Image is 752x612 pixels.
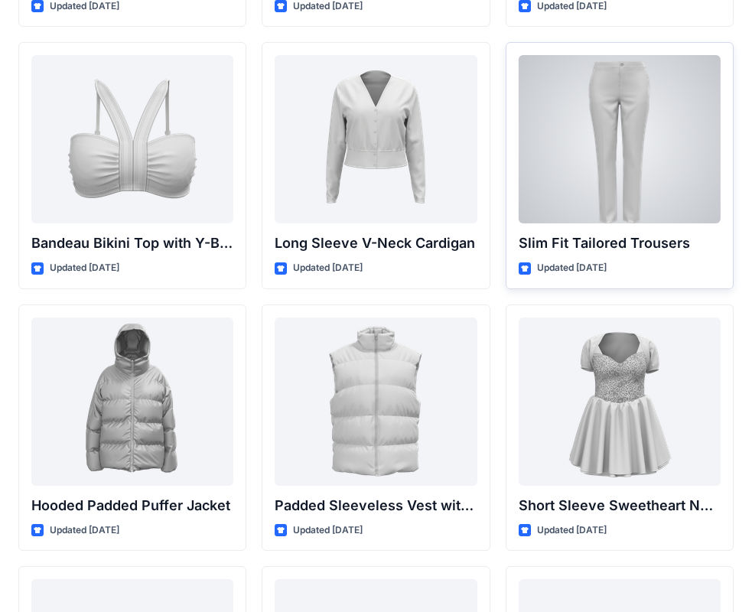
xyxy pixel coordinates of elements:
p: Hooded Padded Puffer Jacket [31,495,233,516]
p: Padded Sleeveless Vest with Stand Collar [275,495,477,516]
p: Updated [DATE] [50,522,119,539]
p: Bandeau Bikini Top with Y-Back Straps and Stitch Detail [31,233,233,254]
p: Short Sleeve Sweetheart Neckline Mini Dress with Textured Bodice [519,495,721,516]
a: Slim Fit Tailored Trousers [519,55,721,223]
p: Updated [DATE] [50,260,119,276]
a: Bandeau Bikini Top with Y-Back Straps and Stitch Detail [31,55,233,223]
p: Updated [DATE] [537,522,607,539]
p: Slim Fit Tailored Trousers [519,233,721,254]
a: Hooded Padded Puffer Jacket [31,317,233,486]
p: Updated [DATE] [293,260,363,276]
p: Updated [DATE] [293,522,363,539]
p: Updated [DATE] [537,260,607,276]
p: Long Sleeve V-Neck Cardigan [275,233,477,254]
a: Short Sleeve Sweetheart Neckline Mini Dress with Textured Bodice [519,317,721,486]
a: Long Sleeve V-Neck Cardigan [275,55,477,223]
a: Padded Sleeveless Vest with Stand Collar [275,317,477,486]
